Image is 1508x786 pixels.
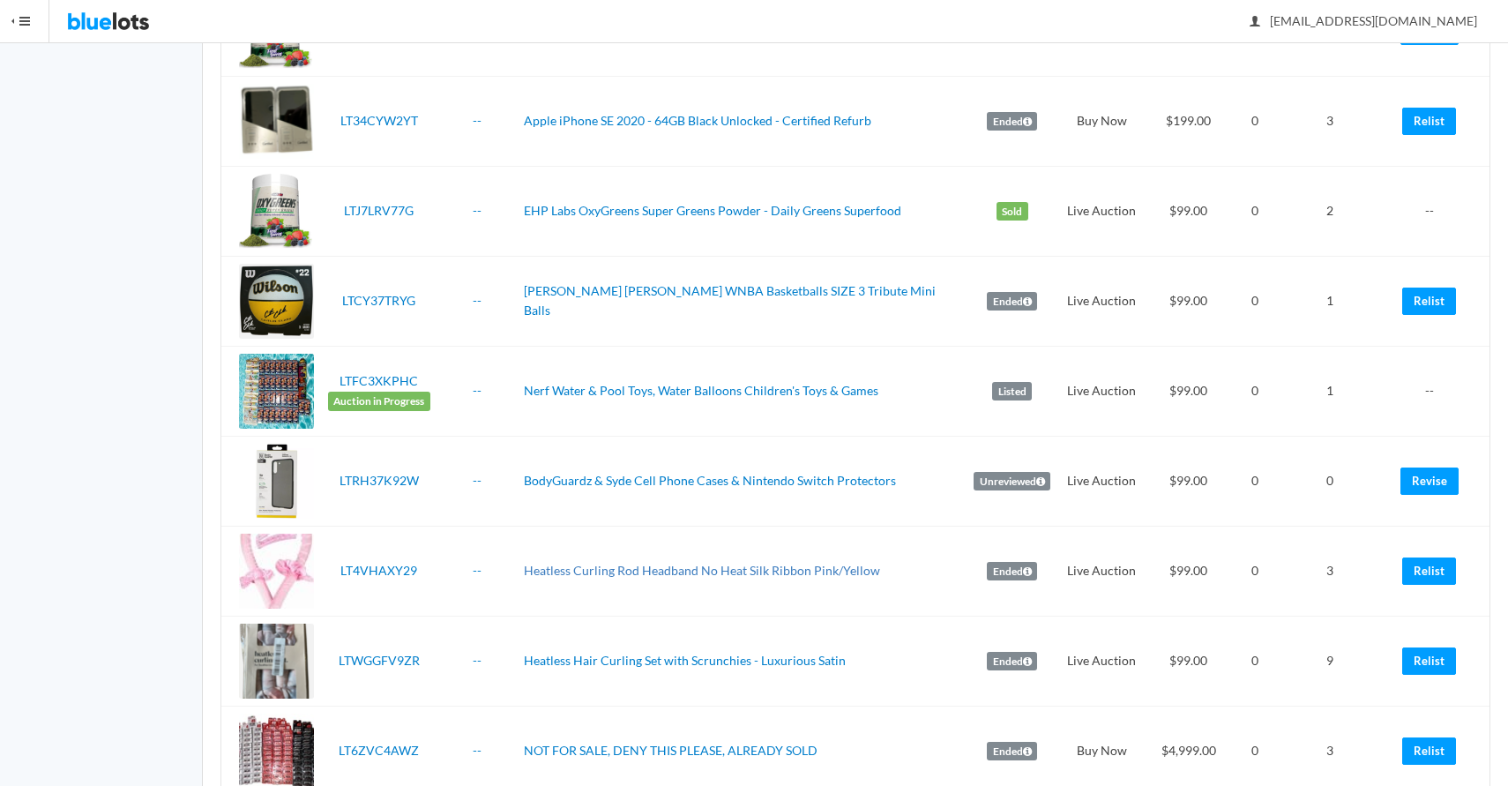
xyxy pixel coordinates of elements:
[1231,166,1279,256] td: 0
[987,562,1037,581] label: Ended
[1146,166,1231,256] td: $99.00
[340,373,418,388] a: LTFC3XKPHC
[997,202,1028,221] label: Sold
[1279,256,1380,346] td: 1
[473,743,482,758] a: --
[524,383,878,398] a: Nerf Water & Pool Toys, Water Balloons Children's Toys & Games
[524,473,896,488] a: BodyGuardz & Syde Cell Phone Cases & Nintendo Switch Protectors
[1146,346,1231,436] td: $99.00
[1057,526,1146,616] td: Live Auction
[987,652,1037,671] label: Ended
[992,382,1032,401] label: Listed
[1279,616,1380,706] td: 9
[524,283,936,318] a: [PERSON_NAME] [PERSON_NAME] WNBA Basketballs SIZE 3 Tribute Mini Balls
[1380,346,1489,436] td: --
[1279,526,1380,616] td: 3
[473,563,482,578] a: --
[1402,558,1456,585] a: Relist
[473,203,482,218] a: --
[1279,76,1380,166] td: 3
[473,293,482,308] a: --
[1057,166,1146,256] td: Live Auction
[1057,76,1146,166] td: Buy Now
[339,653,420,668] a: LTWGGFV9ZR
[1279,436,1380,526] td: 0
[1146,616,1231,706] td: $99.00
[524,653,846,668] a: Heatless Hair Curling Set with Scrunchies - Luxurious Satin
[1380,166,1489,256] td: --
[524,113,871,128] a: Apple iPhone SE 2020 - 64GB Black Unlocked - Certified Refurb
[1231,76,1279,166] td: 0
[524,743,817,758] a: NOT FOR SALE, DENY THIS PLEASE, ALREADY SOLD
[987,292,1037,311] label: Ended
[987,742,1037,761] label: Ended
[974,472,1050,491] label: Unreviewed
[1279,166,1380,256] td: 2
[524,203,901,218] a: EHP Labs OxyGreens Super Greens Powder - Daily Greens Superfood
[1402,737,1456,765] a: Relist
[1057,256,1146,346] td: Live Auction
[1231,526,1279,616] td: 0
[1231,616,1279,706] td: 0
[473,473,482,488] a: --
[987,112,1037,131] label: Ended
[1402,108,1456,135] a: Relist
[473,383,482,398] a: --
[1400,468,1459,495] a: Revise
[340,113,418,128] a: LT34CYW2YT
[1402,288,1456,315] a: Relist
[1246,14,1264,31] ion-icon: person
[1279,346,1380,436] td: 1
[1402,648,1456,675] a: Relist
[1231,256,1279,346] td: 0
[342,293,415,308] a: LTCY37TRYG
[339,743,419,758] a: LT6ZVC4AWZ
[1057,436,1146,526] td: Live Auction
[1057,616,1146,706] td: Live Auction
[473,113,482,128] a: --
[473,653,482,668] a: --
[1231,436,1279,526] td: 0
[1146,76,1231,166] td: $199.00
[340,473,419,488] a: LTRH37K92W
[1146,526,1231,616] td: $99.00
[344,203,414,218] a: LTJ7LRV77G
[1231,346,1279,436] td: 0
[524,563,880,578] a: Heatless Curling Rod Headband No Heat Silk Ribbon Pink/Yellow
[340,563,417,578] a: LT4VHAXY29
[1146,256,1231,346] td: $99.00
[1146,436,1231,526] td: $99.00
[1250,13,1477,28] span: [EMAIL_ADDRESS][DOMAIN_NAME]
[1057,346,1146,436] td: Live Auction
[328,392,430,411] span: Auction in Progress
